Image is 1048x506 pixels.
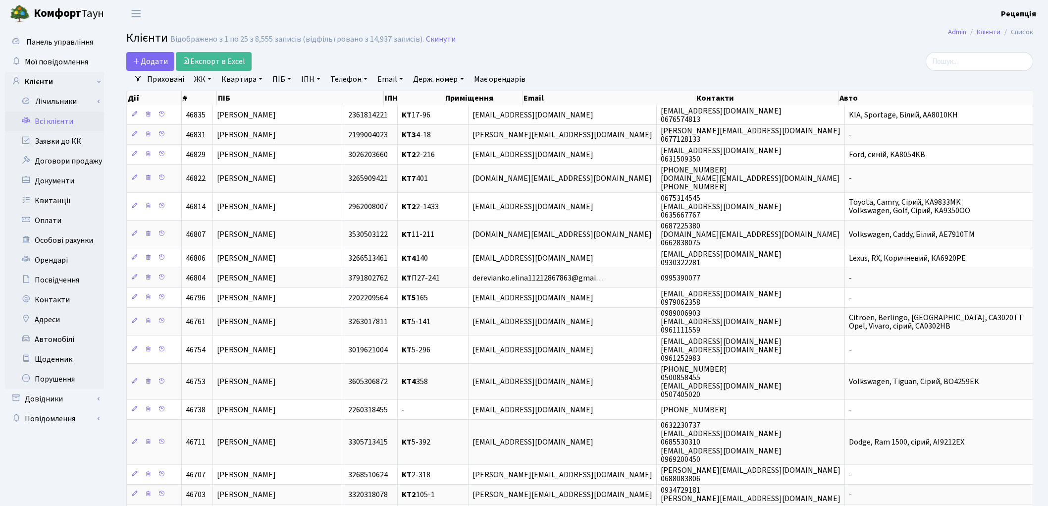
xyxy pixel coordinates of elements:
a: Орендарі [5,250,104,270]
span: 17-96 [402,110,430,120]
span: [PERSON_NAME][EMAIL_ADDRESS][DOMAIN_NAME] 0677128133 [661,125,840,145]
a: Порушення [5,369,104,389]
th: Email [523,91,695,105]
b: КТ5 [402,292,416,303]
span: 46796 [186,292,206,303]
span: - [849,129,852,140]
span: 46753 [186,377,206,388]
b: КТ [402,229,412,240]
a: Мої повідомлення [5,52,104,72]
span: [PERSON_NAME] [217,273,276,283]
b: КТ4 [402,377,416,388]
span: [PERSON_NAME] [217,129,276,140]
span: Toyota, Camry, Сірий, KA9833MK Volkswagen, Golf, Сірий, KA9350OO [849,197,970,216]
th: ПІБ [217,91,384,105]
span: [PERSON_NAME] [217,229,276,240]
span: 46806 [186,253,206,264]
span: [PERSON_NAME] [217,404,276,415]
button: Переключити навігацію [124,5,149,22]
span: 2199004023 [348,129,388,140]
b: КТ2 [402,489,416,500]
a: Скинути [426,35,456,44]
span: [PHONE_NUMBER] 0500858455 [EMAIL_ADDRESS][DOMAIN_NAME] 0507405020 [661,364,782,400]
a: Приховані [143,71,188,88]
span: 4-18 [402,129,431,140]
span: [EMAIL_ADDRESS][DOMAIN_NAME] 0979062358 [661,288,782,308]
span: [EMAIL_ADDRESS][DOMAIN_NAME] [472,404,593,415]
a: Довідники [5,389,104,409]
span: [EMAIL_ADDRESS][DOMAIN_NAME] [472,253,593,264]
span: Citroen, Berlingo, [GEOGRAPHIC_DATA], CA3020TT Opel, Vivaro, сірий, CA0302HB [849,312,1023,332]
span: Таун [34,5,104,22]
a: ПІБ [268,71,295,88]
span: 46835 [186,110,206,120]
span: 2962008007 [348,201,388,212]
span: 0687225380 [DOMAIN_NAME][EMAIL_ADDRESS][DOMAIN_NAME] 0662838075 [661,221,840,248]
b: КТ [402,344,412,355]
b: КТ [402,273,412,283]
span: 46814 [186,201,206,212]
span: - [849,469,852,480]
b: КТ [402,437,412,448]
b: КТ [402,316,412,327]
span: 46738 [186,404,206,415]
span: [PERSON_NAME] [217,253,276,264]
span: [EMAIL_ADDRESS][DOMAIN_NAME] 0676574813 [661,106,782,125]
span: [PERSON_NAME][EMAIL_ADDRESS][DOMAIN_NAME] [472,469,652,480]
a: ІПН [297,71,324,88]
th: Контакти [695,91,838,105]
a: Особові рахунки [5,230,104,250]
span: [PERSON_NAME] [217,344,276,355]
a: Admin [948,27,966,37]
a: Клієнти [5,72,104,92]
a: ЖК [190,71,215,88]
a: Повідомлення [5,409,104,429]
span: 358 [402,377,428,388]
span: 105-1 [402,489,435,500]
span: [EMAIL_ADDRESS][DOMAIN_NAME] [472,344,593,355]
span: 0989006903 [EMAIL_ADDRESS][DOMAIN_NAME] 0961111559 [661,308,782,336]
span: [PERSON_NAME] [217,316,276,327]
a: Держ. номер [409,71,468,88]
a: Експорт в Excel [176,52,252,71]
span: - [849,344,852,355]
b: КТ3 [402,129,416,140]
span: - [849,292,852,303]
span: 3019621004 [348,344,388,355]
b: КТ [402,110,412,120]
a: Клієнти [977,27,1000,37]
span: [EMAIL_ADDRESS][DOMAIN_NAME] [472,292,593,303]
span: 46707 [186,469,206,480]
span: - [849,173,852,184]
b: Рецепція [1001,8,1036,19]
span: 3265909421 [348,173,388,184]
span: derevianko.elina11212867863@gmai… [472,273,604,283]
span: 5-141 [402,316,430,327]
span: KIA, Sportage, Білий, АА8010КН [849,110,958,120]
a: Заявки до КК [5,131,104,151]
img: logo.png [10,4,30,24]
span: 0632230737 [EMAIL_ADDRESS][DOMAIN_NAME] 0685530310 [EMAIL_ADDRESS][DOMAIN_NAME] 0969200450 [661,420,782,464]
span: [PERSON_NAME] [217,437,276,448]
span: Ford, синій, KA8054KB [849,149,925,160]
th: Авто [838,91,1034,105]
b: КТ [402,469,412,480]
span: - [849,404,852,415]
a: Адреси [5,310,104,330]
div: Відображено з 1 по 25 з 8,555 записів (відфільтровано з 14,937 записів). [170,35,424,44]
span: Панель управління [26,37,93,48]
a: Контакти [5,290,104,310]
span: [PERSON_NAME][EMAIL_ADDRESS][DOMAIN_NAME] [472,489,652,500]
input: Пошук... [926,52,1033,71]
span: 0934729181 [PERSON_NAME][EMAIL_ADDRESS][DOMAIN_NAME] [661,485,840,504]
span: Клієнти [126,29,168,47]
span: 46831 [186,129,206,140]
a: Договори продажу [5,151,104,171]
a: Оплати [5,211,104,230]
th: Дії [127,91,182,105]
span: [PERSON_NAME][EMAIL_ADDRESS][DOMAIN_NAME] [472,129,652,140]
b: КТ2 [402,201,416,212]
span: [EMAIL_ADDRESS][DOMAIN_NAME] [EMAIL_ADDRESS][DOMAIN_NAME] 0961252983 [661,336,782,364]
span: 2-1433 [402,201,439,212]
span: 3268510624 [348,469,388,480]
